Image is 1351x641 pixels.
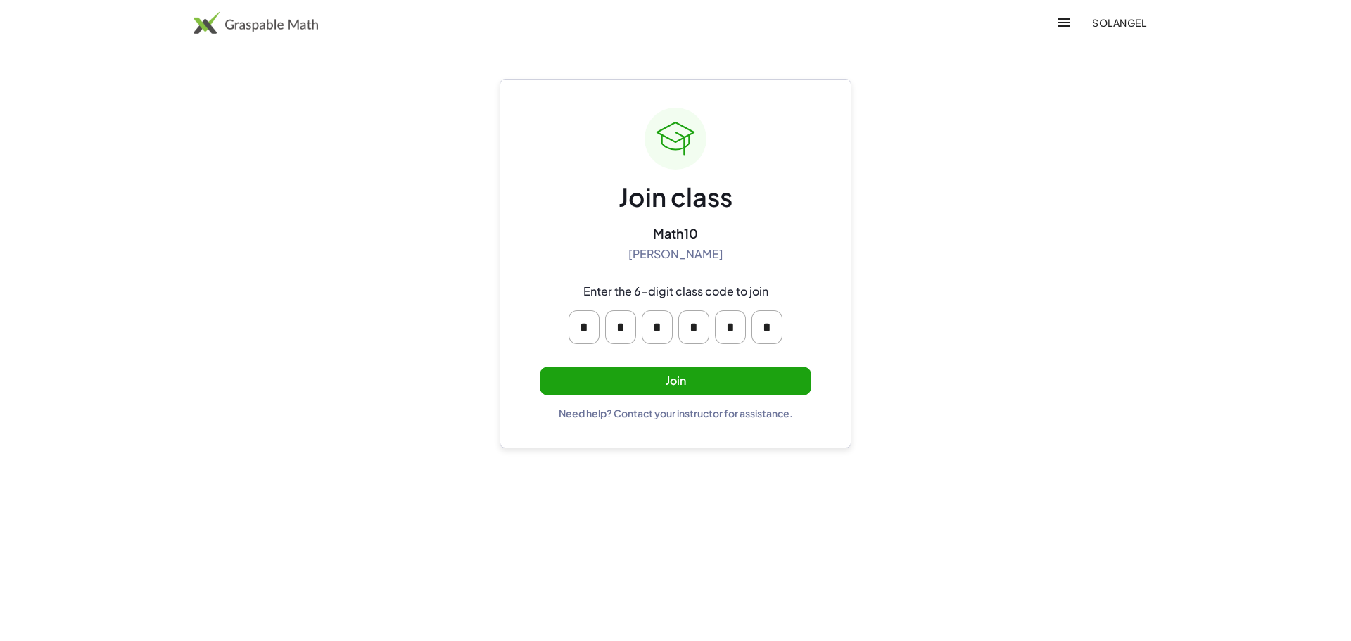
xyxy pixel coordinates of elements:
input: Please enter OTP character 4 [678,310,709,344]
div: [PERSON_NAME] [628,247,723,262]
input: Please enter OTP character 3 [642,310,673,344]
input: Please enter OTP character 1 [569,310,600,344]
input: Please enter OTP character 5 [715,310,746,344]
span: Solangel [1092,16,1146,29]
button: Solangel [1081,10,1157,35]
div: Join class [619,181,732,214]
button: Join [540,367,811,395]
div: Need help? Contact your instructor for assistance. [559,407,793,419]
div: Enter the 6-digit class code to join [583,284,768,299]
input: Please enter OTP character 6 [751,310,782,344]
div: Math10 [653,225,698,241]
input: Please enter OTP character 2 [605,310,636,344]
